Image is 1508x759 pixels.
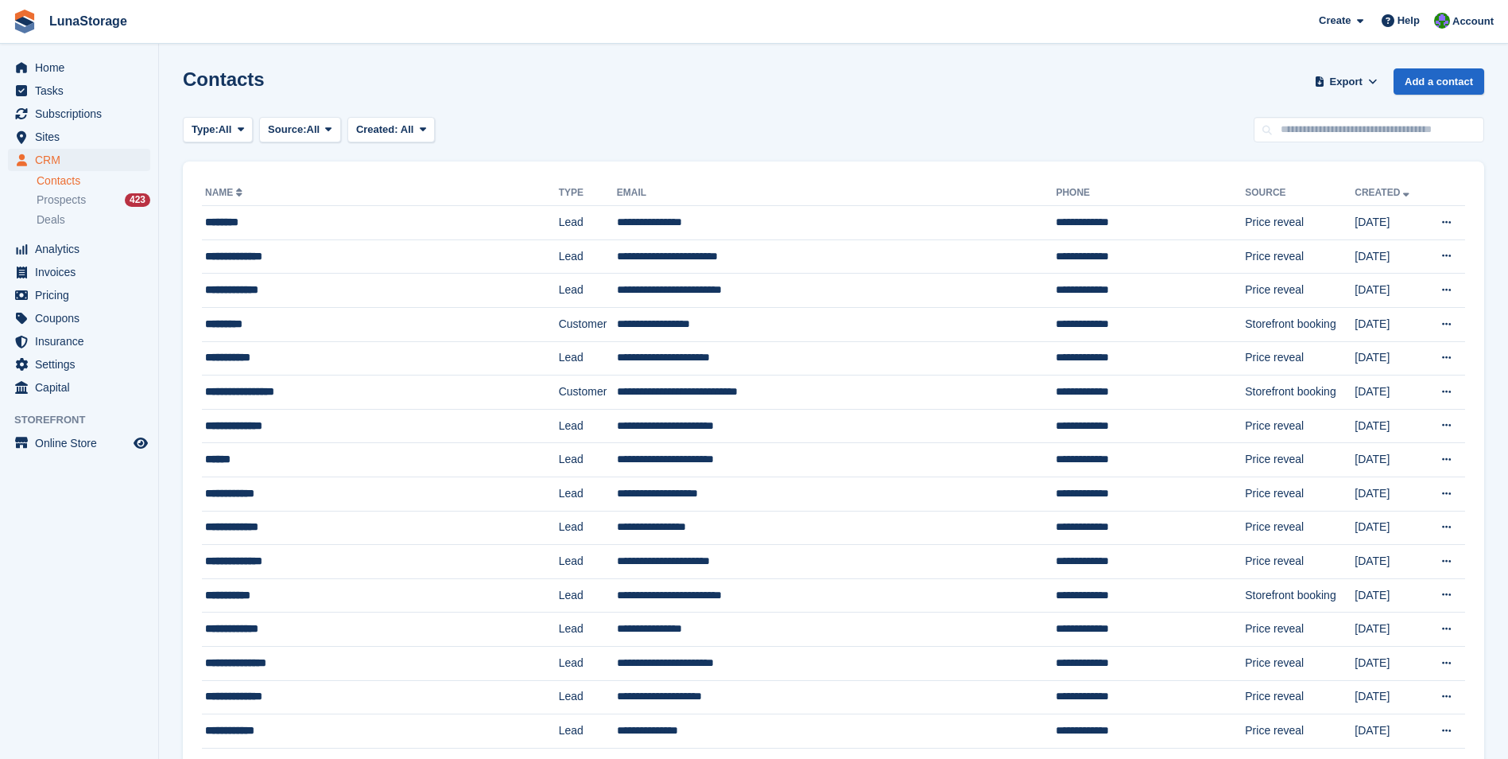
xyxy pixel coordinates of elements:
button: Created: All [347,117,435,143]
span: Home [35,56,130,79]
td: Lead [559,714,617,749]
span: All [219,122,232,138]
td: Price reveal [1245,206,1355,240]
button: Type: All [183,117,253,143]
span: Storefront [14,412,158,428]
td: [DATE] [1355,578,1425,613]
span: Prospects [37,193,86,208]
span: Account [1452,14,1494,29]
span: CRM [35,149,130,171]
a: menu [8,376,150,399]
td: [DATE] [1355,239,1425,274]
a: Add a contact [1394,68,1484,95]
span: Invoices [35,261,130,283]
td: Lead [559,206,617,240]
td: [DATE] [1355,341,1425,376]
td: [DATE] [1355,714,1425,749]
span: Sites [35,126,130,148]
a: menu [8,284,150,306]
td: Price reveal [1245,545,1355,579]
td: Price reveal [1245,511,1355,545]
th: Phone [1056,181,1245,206]
td: [DATE] [1355,477,1425,511]
span: Coupons [35,307,130,329]
a: Deals [37,212,150,228]
td: Lead [559,274,617,308]
th: Source [1245,181,1355,206]
td: Lead [559,341,617,376]
td: Lead [559,511,617,545]
td: [DATE] [1355,409,1425,443]
td: [DATE] [1355,274,1425,308]
span: Tasks [35,80,130,102]
span: Deals [37,212,65,228]
a: menu [8,126,150,148]
span: Source: [268,122,306,138]
h1: Contacts [183,68,265,90]
span: Created: [356,123,398,135]
td: [DATE] [1355,646,1425,680]
td: Customer [559,307,617,341]
td: [DATE] [1355,511,1425,545]
a: menu [8,307,150,329]
a: menu [8,330,150,352]
span: Export [1330,74,1363,90]
span: Capital [35,376,130,399]
span: Type: [192,122,219,138]
td: Price reveal [1245,443,1355,477]
a: LunaStorage [43,8,134,34]
a: Contacts [37,173,150,189]
td: [DATE] [1355,307,1425,341]
td: Price reveal [1245,714,1355,749]
span: Online Store [35,432,130,454]
a: menu [8,261,150,283]
td: [DATE] [1355,613,1425,647]
img: stora-icon-8386f47178a22dfd0bd8f6a31ec36ba5ce8667c1dd55bd0f319d3a0aa187defe.svg [13,10,37,33]
a: menu [8,432,150,454]
td: Price reveal [1245,477,1355,511]
td: Lead [559,680,617,714]
td: Price reveal [1245,680,1355,714]
img: Cathal Vaughan [1434,13,1450,29]
td: [DATE] [1355,545,1425,579]
th: Email [617,181,1056,206]
span: Help [1398,13,1420,29]
span: Analytics [35,238,130,260]
span: Pricing [35,284,130,306]
td: Price reveal [1245,341,1355,376]
span: Subscriptions [35,103,130,125]
span: Settings [35,353,130,376]
td: Lead [559,646,617,680]
td: Storefront booking [1245,307,1355,341]
a: menu [8,103,150,125]
td: Price reveal [1245,239,1355,274]
a: menu [8,353,150,376]
a: Prospects 423 [37,192,150,208]
td: Price reveal [1245,409,1355,443]
td: Lead [559,239,617,274]
td: Storefront booking [1245,578,1355,613]
a: menu [8,238,150,260]
td: Storefront booking [1245,376,1355,410]
td: [DATE] [1355,443,1425,477]
td: Lead [559,545,617,579]
span: Insurance [35,330,130,352]
span: Create [1319,13,1351,29]
a: Name [205,187,246,198]
a: menu [8,80,150,102]
td: [DATE] [1355,376,1425,410]
td: Lead [559,477,617,511]
td: Lead [559,443,617,477]
td: [DATE] [1355,680,1425,714]
td: Lead [559,578,617,613]
button: Export [1311,68,1381,95]
td: Lead [559,613,617,647]
a: Preview store [131,434,150,453]
span: All [307,122,320,138]
span: All [401,123,414,135]
a: menu [8,56,150,79]
td: [DATE] [1355,206,1425,240]
a: Created [1355,187,1413,198]
td: Customer [559,376,617,410]
th: Type [559,181,617,206]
